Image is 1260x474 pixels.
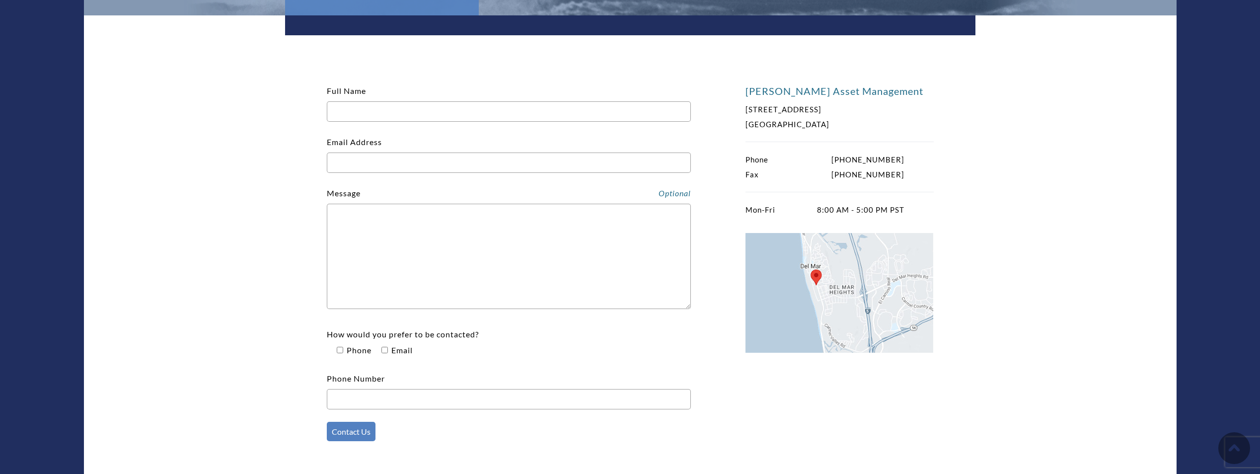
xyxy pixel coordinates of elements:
[327,137,691,167] label: Email Address
[381,347,388,353] input: How would you prefer to be contacted? PhoneEmail
[345,345,371,355] span: Phone
[327,83,691,441] form: Contact form
[327,389,691,409] input: Phone Number
[327,374,691,404] label: Phone Number
[745,233,933,353] img: Locate Weatherly on Google Maps.
[327,86,691,116] label: Full Name
[745,152,904,167] p: [PHONE_NUMBER]
[745,202,904,217] p: 8:00 AM - 5:00 PM PST
[327,101,691,122] input: Full Name
[327,153,691,173] input: Email Address
[327,329,479,355] label: How would you prefer to be contacted?
[745,102,904,132] p: [STREET_ADDRESS] [GEOGRAPHIC_DATA]
[745,167,904,182] p: [PHONE_NUMBER]
[745,85,934,97] h4: [PERSON_NAME] Asset Management
[389,345,413,355] span: Email
[745,152,768,167] span: Phone
[745,167,759,182] span: Fax
[337,347,343,353] input: How would you prefer to be contacted? PhoneEmail
[327,422,375,441] input: Contact Us
[327,188,361,198] label: Message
